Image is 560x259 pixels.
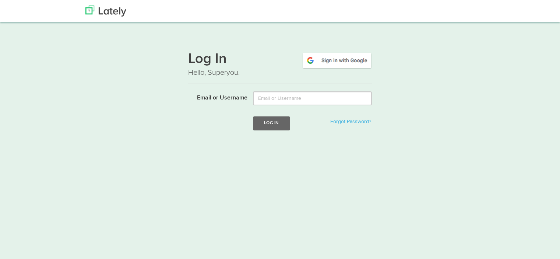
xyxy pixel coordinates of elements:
[85,6,126,17] img: Lately
[253,116,290,130] button: Log In
[253,91,372,105] input: Email or Username
[188,52,372,67] h1: Log In
[302,52,372,69] img: google-signin.png
[183,91,248,102] label: Email or Username
[188,67,372,78] p: Hello, Superyou.
[330,119,371,124] a: Forgot Password?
